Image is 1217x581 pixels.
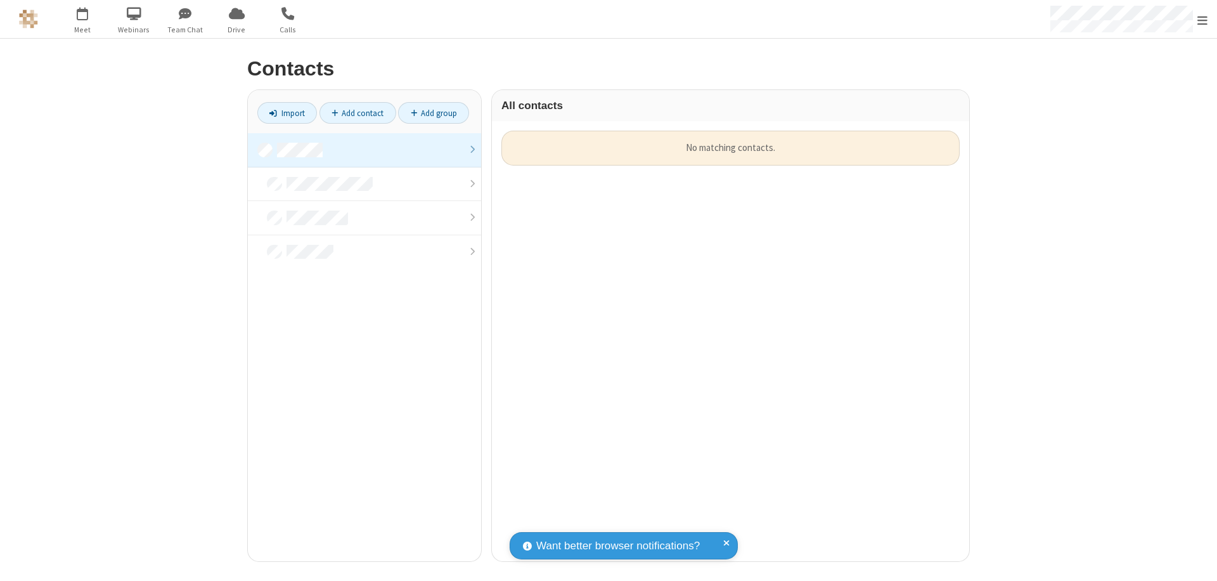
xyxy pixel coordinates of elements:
[247,58,970,80] h2: Contacts
[213,24,261,36] span: Drive
[264,24,312,36] span: Calls
[492,121,969,561] div: grid
[257,102,317,124] a: Import
[110,24,158,36] span: Webinars
[501,131,960,166] div: No matching contacts.
[19,10,38,29] img: QA Selenium DO NOT DELETE OR CHANGE
[398,102,469,124] a: Add group
[536,538,700,554] span: Want better browser notifications?
[59,24,106,36] span: Meet
[162,24,209,36] span: Team Chat
[501,100,960,112] h3: All contacts
[319,102,396,124] a: Add contact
